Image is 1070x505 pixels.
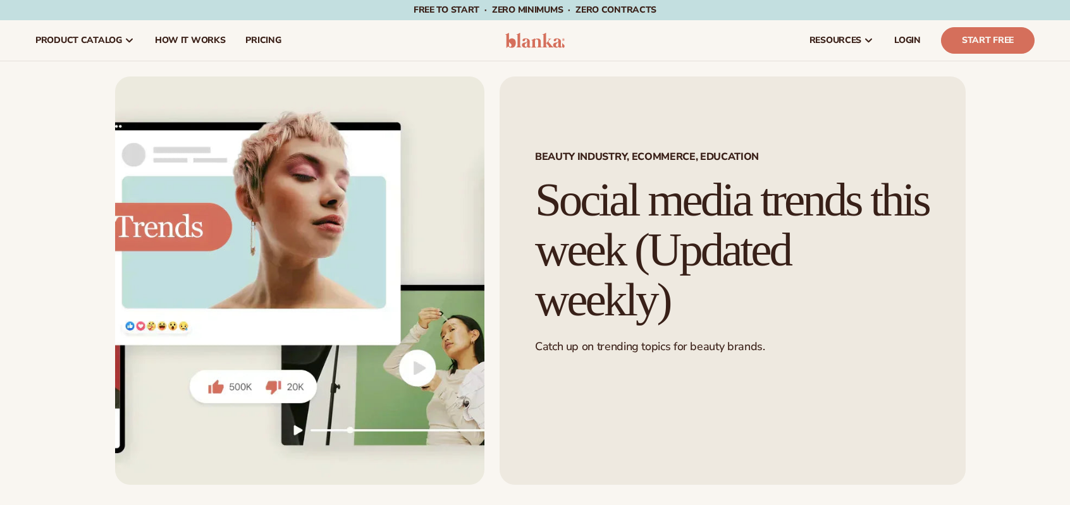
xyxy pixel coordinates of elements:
span: product catalog [35,35,122,46]
span: resources [809,35,861,46]
a: pricing [235,20,291,61]
a: resources [799,20,884,61]
a: product catalog [25,20,145,61]
span: How It Works [155,35,226,46]
span: Beauty Industry, Ecommerce, Education [535,152,930,162]
a: How It Works [145,20,236,61]
span: pricing [245,35,281,46]
h1: Social media trends this week (Updated weekly) [535,175,930,324]
span: Catch up on trending topics for beauty brands. [535,339,765,354]
span: LOGIN [894,35,921,46]
span: Free to start · ZERO minimums · ZERO contracts [414,4,656,16]
img: Social media trends this week (Updated weekly) [115,76,484,485]
a: Start Free [941,27,1035,54]
img: logo [505,33,565,48]
a: LOGIN [884,20,931,61]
